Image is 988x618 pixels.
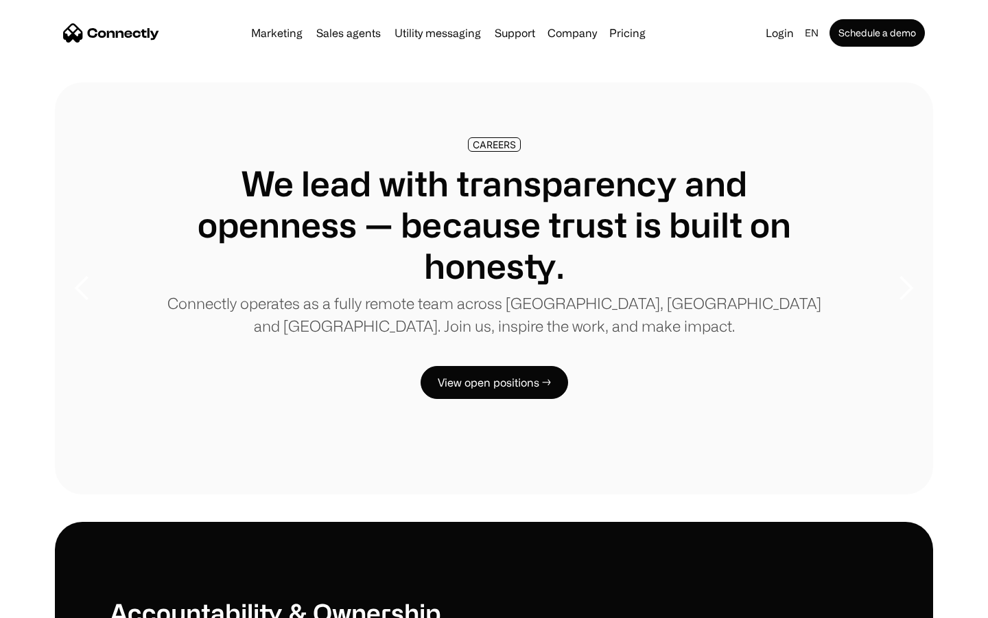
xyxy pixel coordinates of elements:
h1: We lead with transparency and openness — because trust is built on honesty. [165,163,823,286]
aside: Language selected: English [14,593,82,613]
a: Pricing [604,27,651,38]
a: View open positions → [421,366,568,399]
div: CAREERS [473,139,516,150]
ul: Language list [27,594,82,613]
a: Marketing [246,27,308,38]
a: Support [489,27,541,38]
a: Schedule a demo [830,19,925,47]
div: Company [548,23,597,43]
a: Sales agents [311,27,386,38]
p: Connectly operates as a fully remote team across [GEOGRAPHIC_DATA], [GEOGRAPHIC_DATA] and [GEOGRA... [165,292,823,337]
a: Login [760,23,799,43]
a: Utility messaging [389,27,486,38]
div: en [805,23,819,43]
